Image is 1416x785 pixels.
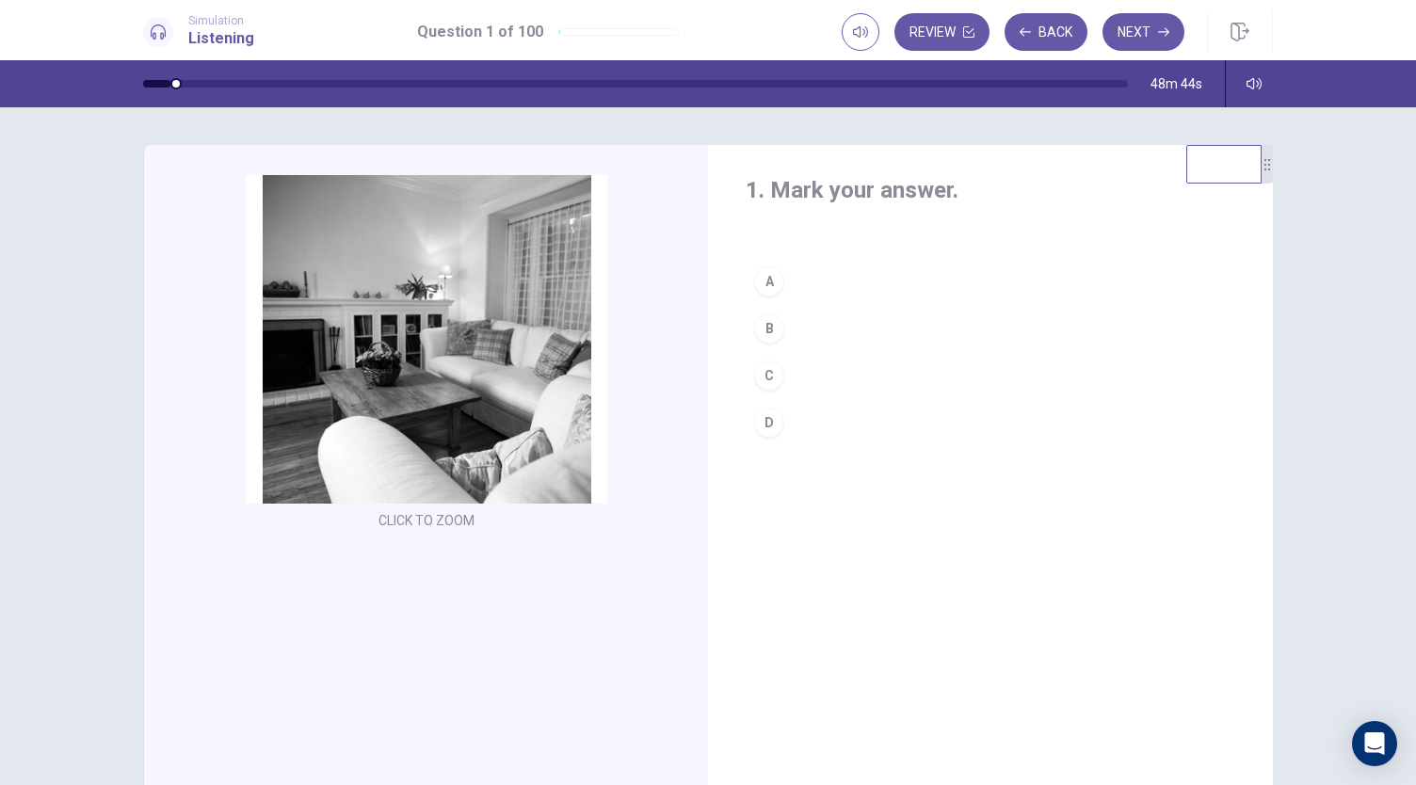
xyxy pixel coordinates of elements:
button: C [746,352,1235,399]
button: Back [1005,13,1087,51]
div: Open Intercom Messenger [1352,721,1397,766]
div: C [754,360,784,391]
div: D [754,408,784,438]
button: A [746,258,1235,305]
h1: Listening [188,27,254,50]
button: Next [1102,13,1184,51]
div: A [754,266,784,296]
span: Simulation [188,14,254,27]
button: B [746,305,1235,352]
h4: 1. Mark your answer. [746,175,1235,205]
div: B [754,313,784,344]
button: Review [894,13,990,51]
span: 48m 44s [1150,76,1202,91]
button: D [746,399,1235,446]
h1: Question 1 of 100 [417,21,543,43]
